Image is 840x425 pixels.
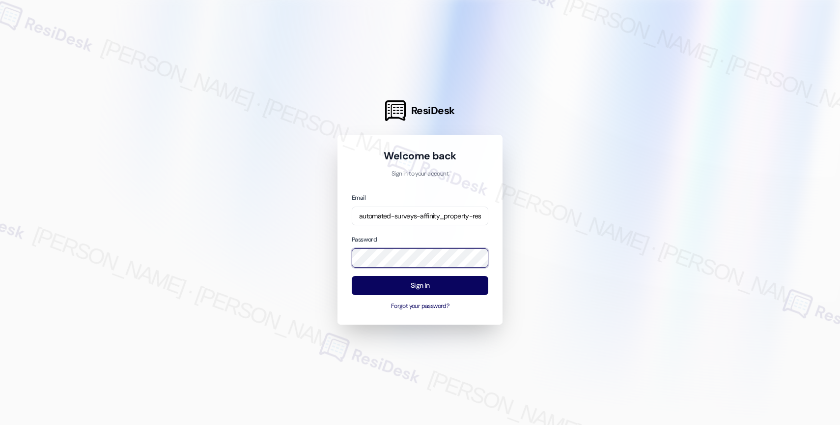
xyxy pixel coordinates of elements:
[352,170,488,179] p: Sign in to your account
[352,236,377,243] label: Password
[352,194,365,202] label: Email
[411,104,455,118] span: ResiDesk
[352,302,488,311] button: Forgot your password?
[352,276,488,295] button: Sign In
[352,149,488,163] h1: Welcome back
[385,100,406,121] img: ResiDesk Logo
[352,207,488,226] input: name@example.com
